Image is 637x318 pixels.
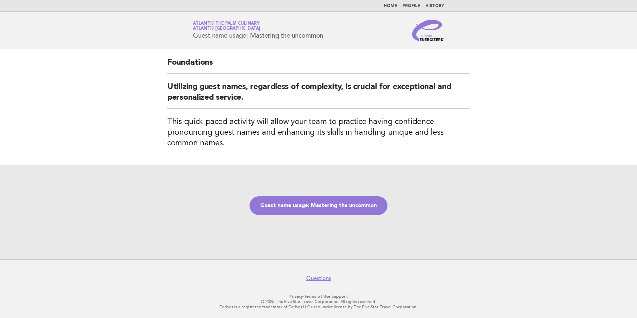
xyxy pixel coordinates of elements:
h3: This quick-paced activity will allow your team to practice having confidence pronouncing guest na... [167,117,470,149]
a: Home [384,4,397,8]
p: © 2025 The Five Star Travel Corporation. All rights reserved. [115,299,522,304]
a: Profile [402,4,420,8]
h2: Utilizing guest names, regardless of complexity, is crucial for exceptional and personalized serv... [167,82,470,109]
a: History [425,4,444,8]
a: Support [331,294,348,299]
h2: Foundations [167,57,470,74]
h1: Guest name usage: Mastering the uncommon [193,22,323,39]
a: Privacy [290,294,303,299]
img: Service Energizers [412,20,444,41]
a: Questions [306,275,331,282]
p: Forbes is a registered trademark of Forbes LLC used under license by The Five Star Travel Corpora... [115,304,522,310]
p: · · [115,294,522,299]
span: Atlantis [GEOGRAPHIC_DATA] [193,27,260,31]
a: Atlantis The Palm CulinaryAtlantis [GEOGRAPHIC_DATA] [193,21,260,31]
a: Terms of Use [304,294,330,299]
a: Guest name usage: Mastering the uncommon [250,196,387,215]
